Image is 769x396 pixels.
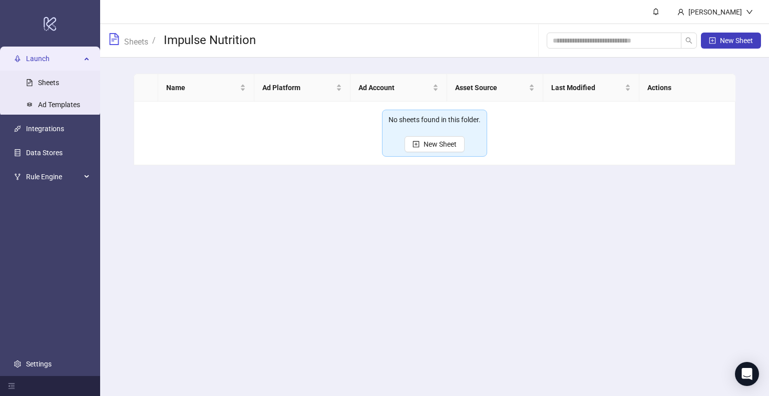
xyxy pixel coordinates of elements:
[350,74,447,102] th: Ad Account
[26,149,63,157] a: Data Stores
[26,125,64,133] a: Integrations
[152,33,156,49] li: /
[677,9,684,16] span: user
[405,136,465,152] button: New Sheet
[455,82,527,93] span: Asset Source
[639,74,735,102] th: Actions
[709,37,716,44] span: plus-square
[26,360,52,368] a: Settings
[26,49,81,69] span: Launch
[701,33,761,49] button: New Sheet
[685,37,692,44] span: search
[424,140,457,148] span: New Sheet
[652,8,659,15] span: bell
[8,382,15,389] span: menu-fold
[14,173,21,180] span: fork
[551,82,623,93] span: Last Modified
[122,36,150,47] a: Sheets
[358,82,430,93] span: Ad Account
[108,33,120,45] span: file-text
[746,9,753,16] span: down
[38,79,59,87] a: Sheets
[684,7,746,18] div: [PERSON_NAME]
[38,101,80,109] a: Ad Templates
[413,141,420,148] span: plus-square
[166,82,238,93] span: Name
[26,167,81,187] span: Rule Engine
[158,74,254,102] th: Name
[262,82,334,93] span: Ad Platform
[389,114,481,125] div: No sheets found in this folder.
[14,55,21,62] span: rocket
[164,33,256,49] h3: Impulse Nutrition
[735,362,759,386] div: Open Intercom Messenger
[720,37,753,45] span: New Sheet
[254,74,350,102] th: Ad Platform
[447,74,543,102] th: Asset Source
[543,74,639,102] th: Last Modified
